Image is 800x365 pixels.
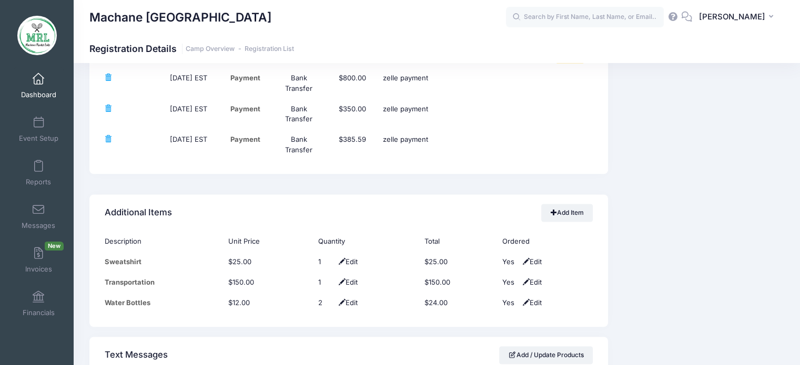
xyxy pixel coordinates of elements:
[14,242,64,278] a: InvoicesNew
[336,278,358,286] span: Edit
[14,67,64,104] a: Dashboard
[25,265,52,274] span: Invoices
[223,231,313,252] th: Unit Price
[23,308,55,317] span: Financials
[502,257,518,267] div: Yes
[19,134,58,143] span: Event Setup
[502,298,518,308] div: Yes
[520,278,541,286] span: Edit
[336,257,358,266] span: Edit
[14,198,64,235] a: Messages
[692,5,784,29] button: [PERSON_NAME]
[336,298,358,307] span: Edit
[105,272,223,293] td: Transportation
[497,231,593,252] th: Ordered
[326,99,379,130] td: $350.00
[223,272,313,293] td: $150.00
[158,99,219,130] td: [DATE] EST
[318,277,334,288] div: Click Pencil to edit...
[420,252,497,272] td: $25.00
[223,252,313,272] td: $25.00
[186,45,235,53] a: Camp Overview
[541,204,593,222] a: Add Item
[318,257,334,267] div: Click Pencil to edit...
[219,99,272,130] td: Payment
[158,129,219,160] td: [DATE] EST
[326,129,379,160] td: $385.59
[379,99,539,130] td: zelle payment
[26,178,51,186] span: Reports
[17,16,57,55] img: Machane Racket Lake
[219,68,272,99] td: Payment
[272,99,326,130] td: Bank Transfer
[14,285,64,322] a: Financials
[219,129,272,160] td: Payment
[499,346,593,364] a: Add / Update Products
[22,221,55,230] span: Messages
[21,90,56,99] span: Dashboard
[14,111,64,148] a: Event Setup
[105,293,223,313] td: Water Bottles
[105,197,172,227] h4: Additional Items
[379,68,539,99] td: zelle payment
[379,129,539,160] td: zelle payment
[502,277,518,288] div: Yes
[506,7,664,28] input: Search by First Name, Last Name, or Email...
[89,43,294,54] h1: Registration Details
[158,68,219,99] td: [DATE] EST
[699,11,765,23] span: [PERSON_NAME]
[223,293,313,313] td: $12.00
[105,231,223,252] th: Description
[14,154,64,191] a: Reports
[420,293,497,313] td: $24.00
[105,252,223,272] td: Sweatshirt
[272,68,326,99] td: Bank Transfer
[245,45,294,53] a: Registration List
[318,298,334,308] div: Click Pencil to edit...
[313,231,420,252] th: Quantity
[326,68,379,99] td: $800.00
[420,272,497,293] td: $150.00
[520,257,541,266] span: Edit
[420,231,497,252] th: Total
[272,129,326,160] td: Bank Transfer
[89,5,271,29] h1: Machane [GEOGRAPHIC_DATA]
[520,298,541,307] span: Edit
[45,242,64,251] span: New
